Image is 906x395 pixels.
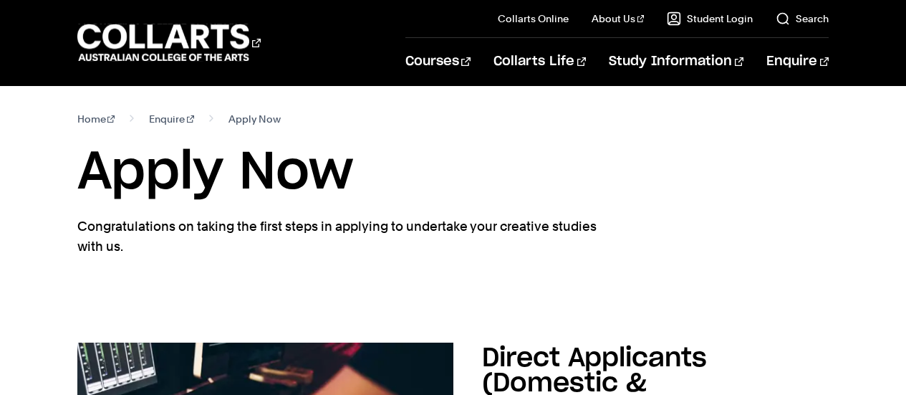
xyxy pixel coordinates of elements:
[498,11,569,26] a: Collarts Online
[77,109,115,129] a: Home
[766,38,829,85] a: Enquire
[776,11,829,26] a: Search
[149,109,194,129] a: Enquire
[493,38,586,85] a: Collarts Life
[77,141,829,205] h1: Apply Now
[77,22,261,63] div: Go to homepage
[667,11,753,26] a: Student Login
[77,216,600,257] p: Congratulations on taking the first steps in applying to undertake your creative studies with us.
[228,109,281,129] span: Apply Now
[592,11,645,26] a: About Us
[405,38,471,85] a: Courses
[609,38,743,85] a: Study Information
